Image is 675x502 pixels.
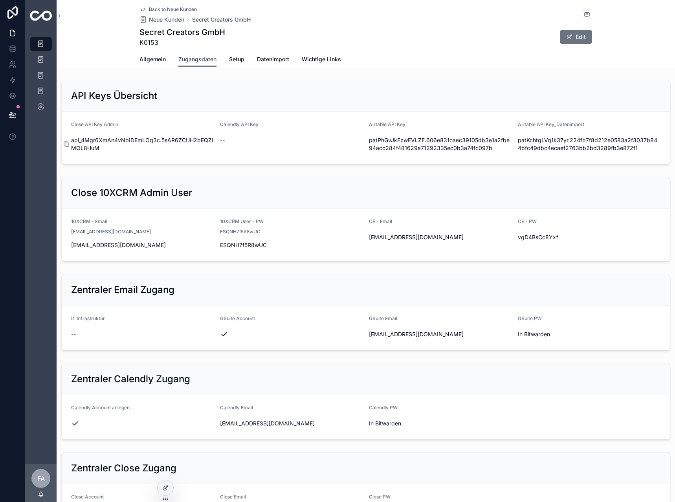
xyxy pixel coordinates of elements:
[178,55,216,63] span: Zugangsdaten
[37,474,45,483] span: FA
[257,52,289,68] a: Datenimport
[518,233,660,241] span: vgD4BsCc8Yx*
[220,494,246,500] span: Close Email
[369,330,512,338] span: [EMAIL_ADDRESS][DOMAIN_NAME]
[139,52,166,68] a: Allgemein
[71,218,107,224] span: 10XCRM - Email
[369,233,512,241] span: [EMAIL_ADDRESS][DOMAIN_NAME]
[71,284,174,296] h2: Zentraler Email Zugang
[560,30,592,44] button: Edit
[220,420,363,427] span: [EMAIL_ADDRESS][DOMAIN_NAME]
[302,52,341,68] a: Wichtige Links
[149,6,197,13] span: Back to Neue Kunden
[220,136,225,144] span: --
[369,136,512,152] span: patPhGvJkFzwFVLZF.606e831caec39105db3e1a2fbe94acc284f481629a71292335ec0b3a74fc097b
[71,373,190,385] h2: Zentraler Calendly Zugang
[149,16,184,24] span: Neue Kunden
[518,218,537,224] span: CE - PW
[71,121,118,127] span: Close API Key Admin
[71,494,104,500] span: Close Account
[71,315,105,321] span: IT Infrastruktur
[518,136,660,152] span: patKchtgLVq1k37yr.224fb7f8d212e0583a2f3037b844bfc49dbc4ecaef2763bb2bd3289fb3e872f1
[369,420,512,427] span: In Bitwarden
[139,27,225,38] h1: Secret Creators GmbH
[302,55,341,63] span: Wichtige Links
[229,55,244,63] span: Setup
[229,52,244,68] a: Setup
[71,90,157,102] h2: API Keys Übersicht
[71,241,214,249] span: [EMAIL_ADDRESS][DOMAIN_NAME]
[369,315,397,321] span: GSuite Email
[30,11,52,21] img: App logo
[220,315,255,321] span: GSuite Account
[25,31,57,124] div: scrollable content
[71,462,176,475] h2: Zentraler Close Zugang
[369,405,398,410] span: Calendly PW
[139,38,225,47] span: K0153
[71,330,76,338] span: --
[369,121,405,127] span: Airtable API Key
[518,121,584,127] span: Airtable API Key_Datenimport
[192,16,251,24] a: Secret Creators GmbH
[220,218,264,224] span: 10XCRM User - PW
[71,187,192,199] h2: Close 10XCRM Admin User
[220,229,260,235] span: ESQNH7f5R8wUC
[71,136,214,152] span: api_4Mgr6XmAn4vNbIDEmLOq3c.5sAR6ZCUH2bEQZIMOL8HuM
[139,16,184,24] a: Neue Kunden
[220,405,253,410] span: Calendly Email
[139,55,166,63] span: Allgemein
[518,330,660,338] span: In Bitwarden
[71,229,151,235] span: [EMAIL_ADDRESS][DOMAIN_NAME]
[257,55,289,63] span: Datenimport
[178,52,216,67] a: Zugangsdaten
[369,494,391,500] span: Close PW
[71,405,130,410] span: Calendly Account anlegen
[369,218,392,224] span: CE - Email
[220,121,259,127] span: Calendly API Key
[220,241,363,249] span: ESQNH7f5R8wUC
[518,315,542,321] span: GSuite PW
[139,6,197,13] a: Back to Neue Kunden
